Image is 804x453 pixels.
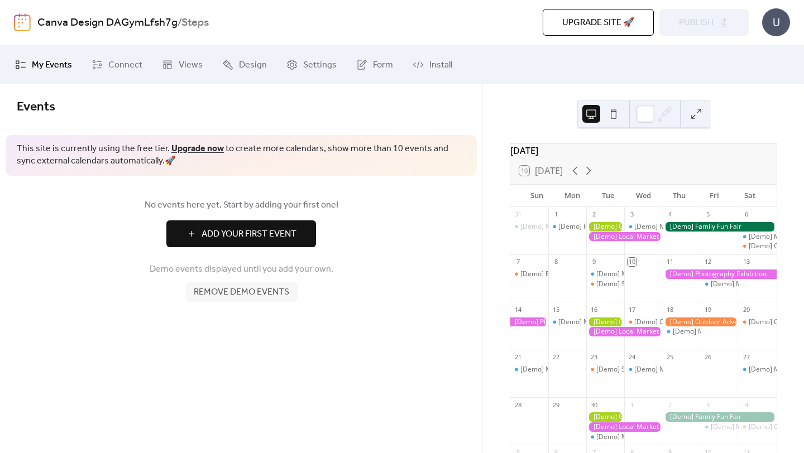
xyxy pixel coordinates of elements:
[178,12,181,33] b: /
[586,269,624,279] div: [Demo] Morning Yoga Bliss
[303,59,337,72] span: Settings
[762,8,790,36] div: U
[548,317,586,327] div: [Demo] Morning Yoga Bliss
[666,401,674,409] div: 2
[519,185,555,207] div: Sun
[701,279,739,289] div: [Demo] Morning Yoga Bliss
[732,185,768,207] div: Sat
[17,143,466,168] span: This site is currently using the free tier. to create more calendars, show more than 10 events an...
[108,59,142,72] span: Connect
[663,412,777,422] div: [Demo] Family Fun Fair
[739,242,777,251] div: [Demo] Open Mic Night
[628,305,636,314] div: 17
[510,269,548,279] div: [Demo] Book Club Gathering
[83,50,151,80] a: Connect
[552,401,560,409] div: 29
[634,365,719,374] div: [Demo] Morning Yoga Bliss
[666,353,674,362] div: 25
[510,144,777,157] div: [DATE]
[596,432,681,442] div: [Demo] Morning Yoga Bliss
[586,317,624,327] div: [Demo] Gardening Workshop
[596,269,681,279] div: [Demo] Morning Yoga Bliss
[214,50,275,80] a: Design
[596,279,680,289] div: [Demo] Seniors' Social Tea
[32,59,72,72] span: My Events
[543,9,654,36] button: Upgrade site 🚀
[697,185,733,207] div: Fri
[552,258,560,266] div: 8
[37,12,178,33] a: Canva Design DAGymLfsh7g
[586,327,662,336] div: [Demo] Local Market
[590,305,598,314] div: 16
[704,210,712,219] div: 5
[552,210,560,219] div: 1
[628,401,636,409] div: 1
[624,365,662,374] div: [Demo] Morning Yoga Bliss
[429,59,452,72] span: Install
[514,258,522,266] div: 7
[586,422,662,432] div: [Demo] Local Market
[590,258,598,266] div: 9
[590,185,626,207] div: Tue
[586,365,624,374] div: [Demo] Seniors' Social Tea
[634,222,719,232] div: [Demo] Morning Yoga Bliss
[590,353,598,362] div: 23
[185,282,298,302] button: Remove demo events
[673,327,758,336] div: [Demo] Morning Yoga Bliss
[558,222,639,232] div: [Demo] Fitness Bootcamp
[586,222,624,232] div: [Demo] Gardening Workshop
[663,269,777,279] div: [Demo] Photography Exhibition
[14,13,31,31] img: logo
[742,305,750,314] div: 20
[510,365,548,374] div: [Demo] Morning Yoga Bliss
[586,432,624,442] div: [Demo] Morning Yoga Bliss
[552,305,560,314] div: 15
[663,317,739,327] div: [Demo] Outdoor Adventure Day
[510,222,548,232] div: [Demo] Morning Yoga Bliss
[661,185,697,207] div: Thu
[701,422,739,432] div: [Demo] Morning Yoga Bliss
[666,305,674,314] div: 18
[742,210,750,219] div: 6
[179,59,203,72] span: Views
[596,365,680,374] div: [Demo] Seniors' Social Tea
[17,220,466,247] a: Add Your First Event
[520,269,610,279] div: [Demo] Book Club Gathering
[666,210,674,219] div: 4
[150,263,333,276] span: Demo events displayed until you add your own.
[181,12,209,33] b: Steps
[739,422,777,432] div: [Demo] Open Mic Night
[404,50,461,80] a: Install
[520,365,605,374] div: [Demo] Morning Yoga Bliss
[514,305,522,314] div: 14
[586,412,624,422] div: [Demo] Gardening Workshop
[624,222,662,232] div: [Demo] Morning Yoga Bliss
[704,353,712,362] div: 26
[626,185,662,207] div: Wed
[704,305,712,314] div: 19
[555,185,591,207] div: Mon
[586,232,662,242] div: [Demo] Local Market
[510,317,548,327] div: [Demo] Photography Exhibition
[558,317,643,327] div: [Demo] Morning Yoga Bliss
[166,220,316,247] button: Add Your First Event
[663,327,701,336] div: [Demo] Morning Yoga Bliss
[586,279,624,289] div: [Demo] Seniors' Social Tea
[624,317,662,327] div: [Demo] Culinary Cooking Class
[742,258,750,266] div: 13
[704,258,712,266] div: 12
[590,210,598,219] div: 2
[590,401,598,409] div: 30
[514,353,522,362] div: 21
[520,222,605,232] div: [Demo] Morning Yoga Bliss
[742,353,750,362] div: 27
[711,422,796,432] div: [Demo] Morning Yoga Bliss
[17,95,55,119] span: Events
[202,228,296,241] span: Add Your First Event
[348,50,401,80] a: Form
[7,50,80,80] a: My Events
[514,210,522,219] div: 31
[562,16,634,30] span: Upgrade site 🚀
[154,50,211,80] a: Views
[634,317,730,327] div: [Demo] Culinary Cooking Class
